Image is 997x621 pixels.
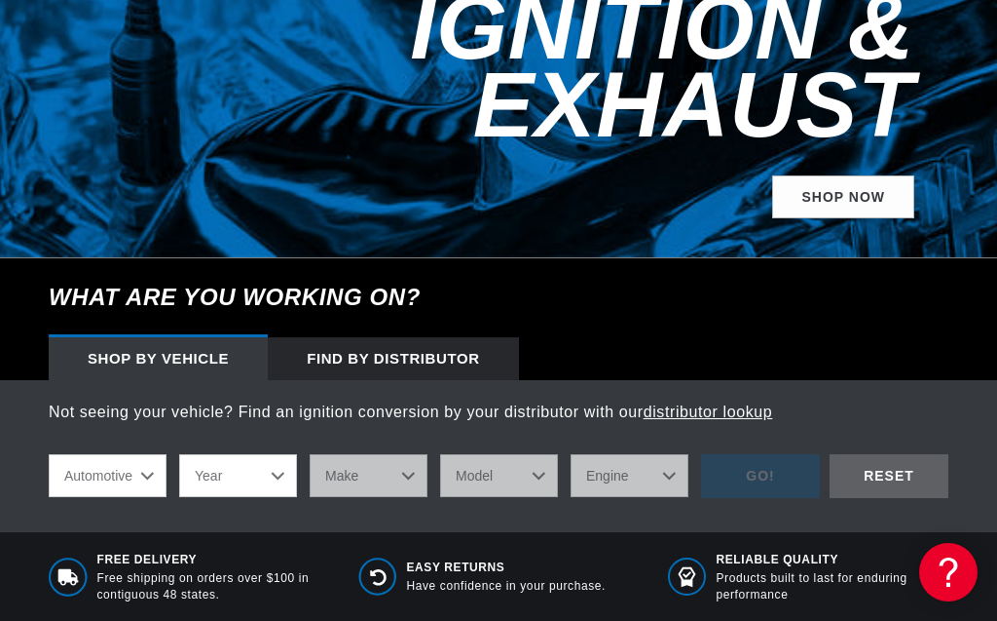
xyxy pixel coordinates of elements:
p: Not seeing your vehicle? Find an ignition conversion by your distributor with our [49,400,948,425]
p: Products built to last for enduring performance [716,570,947,603]
select: Make [310,454,427,497]
p: Free shipping on orders over $100 in contiguous 48 states. [97,570,329,603]
span: Free Delivery [97,552,329,568]
select: Engine [571,454,688,497]
a: SHOP NOW [772,175,914,219]
p: Have confidence in your purchase. [406,578,606,595]
a: distributor lookup [644,404,773,420]
select: Ride Type [49,454,166,497]
select: Year [179,454,297,497]
select: Model [440,454,558,497]
span: RELIABLE QUALITY [716,552,947,568]
span: Easy Returns [406,560,606,576]
div: RESET [830,454,948,498]
div: Shop by vehicle [49,337,268,380]
div: Find by Distributor [268,337,519,380]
